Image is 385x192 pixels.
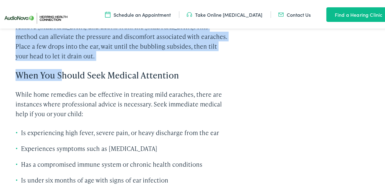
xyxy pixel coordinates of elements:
img: utility icon [326,10,332,17]
a: Contact Us [278,10,311,17]
a: Schedule an Appointment [105,10,171,17]
p: While home remedies can be effective in treating mild earaches, there are instances where profess... [16,88,231,117]
li: Is under six months of age with signs of ear infection [16,174,231,184]
img: utility icon [278,10,284,17]
li: Is experiencing high fever, severe pain, or heavy discharge from the ear [16,127,231,136]
img: utility icon [105,10,110,17]
li: Has a compromised immune system or chronic health conditions [16,158,231,168]
img: utility icon [187,10,192,17]
a: Take Online [MEDICAL_DATA] [187,10,262,17]
li: Experiences symptoms such as [MEDICAL_DATA] [16,142,231,152]
h3: When You Should Seek Medical Attention [16,69,231,79]
p: [MEDICAL_DATA] is commonly utilized for its effervescing action that helps remove [MEDICAL_DATA] ... [16,11,231,60]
